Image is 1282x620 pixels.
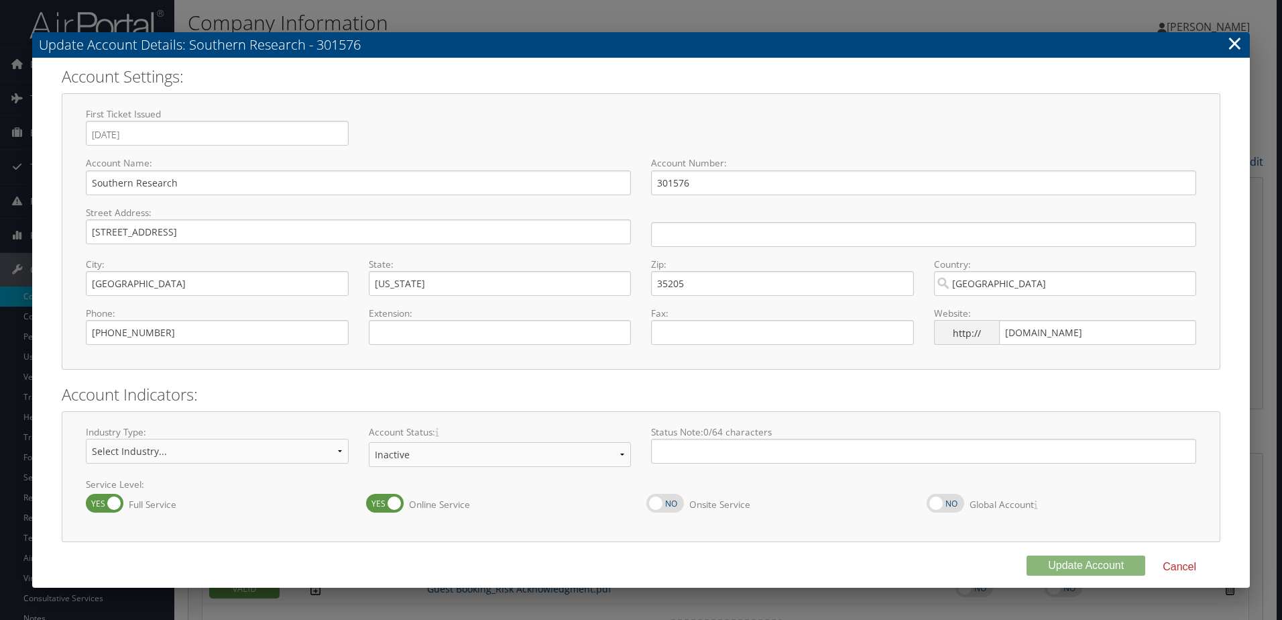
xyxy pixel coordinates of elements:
label: Service Level: [86,478,1196,491]
label: City: [86,258,349,271]
a: × [1227,30,1242,56]
button: Cancel [1152,556,1207,578]
h2: Account Indicators: [62,383,1220,406]
label: Street Address: [86,206,631,219]
label: Onsite Service [684,492,750,517]
span: http:// [934,320,1000,345]
label: Fax: [651,307,914,320]
label: Global Account [964,492,1037,517]
label: Account Name: [86,156,631,170]
label: Zip: [651,258,914,271]
label: Country: [934,258,1197,271]
button: Update Account [1027,556,1145,576]
label: State: [369,258,632,271]
label: Website: [934,307,1197,320]
label: Account Status: [369,425,632,439]
label: Phone: [86,307,349,320]
h2: Account Settings: [62,65,1220,88]
label: Account Number: [651,156,1196,170]
label: Status Note: 0 /64 characters [651,425,1196,439]
label: Industry Type: [86,425,349,439]
input: YYYY-MM-DD [92,127,194,143]
h3: Update Account Details: Southern Research - 301576 [32,32,1250,58]
label: Full Service [123,492,176,517]
label: First Ticket Issued [86,107,349,121]
label: Extension: [369,307,632,320]
label: Online Service [404,492,470,517]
